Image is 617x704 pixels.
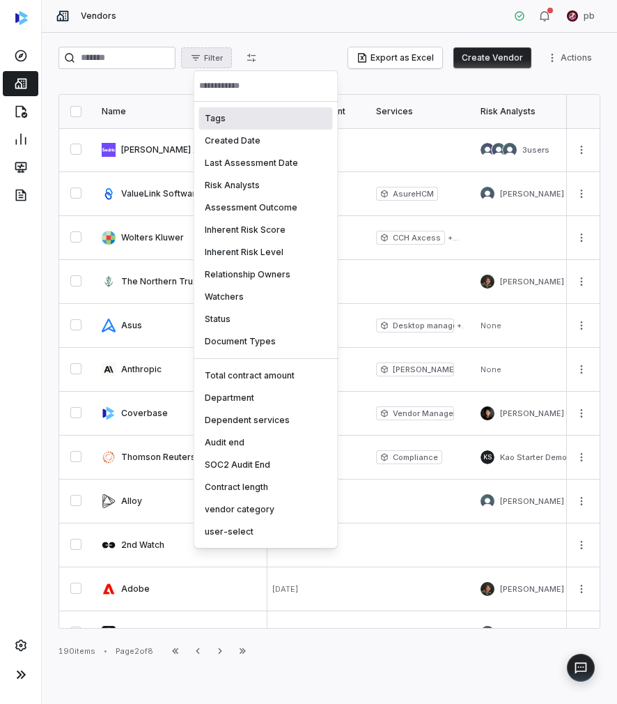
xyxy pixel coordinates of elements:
div: Audit end [199,431,333,454]
div: Created Date [199,130,333,152]
div: Watchers [199,286,333,308]
div: Status [199,308,333,330]
div: user-select [199,521,333,543]
div: Suggestions [194,102,338,549]
div: Contract length [199,476,333,498]
div: vendor category [199,498,333,521]
div: Last Assessment Date [199,152,333,174]
div: SOC2 Audit End [199,454,333,476]
div: Total contract amount [199,365,333,387]
div: Relationship Owners [199,263,333,286]
div: Document Types [199,330,333,353]
div: Department [199,387,333,409]
div: Inherent Risk Level [199,241,333,263]
div: Risk Analysts [199,174,333,197]
div: Tags [199,107,333,130]
div: Inherent Risk Score [199,219,333,241]
div: Dependent services [199,409,333,431]
div: Assessment Outcome [199,197,333,219]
